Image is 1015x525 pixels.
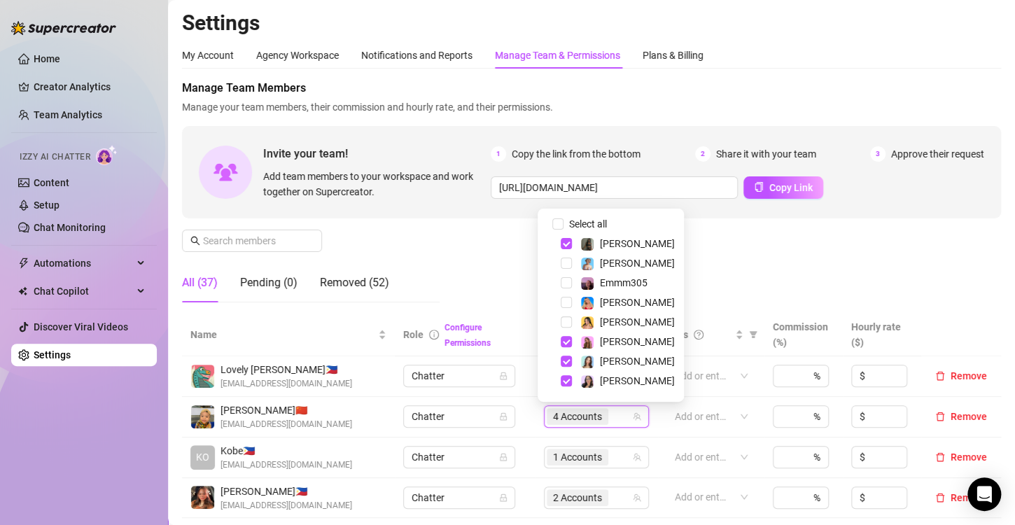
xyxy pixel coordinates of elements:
span: [PERSON_NAME] [600,258,675,269]
img: Aliyah Espiritu [191,486,214,509]
span: [PERSON_NAME] [600,336,675,347]
div: All (37) [182,274,218,291]
span: filter [749,330,757,339]
span: team [633,453,641,461]
span: [PERSON_NAME] [600,356,675,367]
span: Manage your team members, their commission and hourly rate, and their permissions. [182,99,1001,115]
span: [PERSON_NAME] [600,238,675,249]
div: Pending (0) [240,274,297,291]
img: Sami [581,375,594,388]
span: [PERSON_NAME] 🇵🇭 [220,484,352,499]
span: lock [499,372,507,380]
h2: Settings [182,10,1001,36]
span: Select tree node [561,375,572,386]
span: 4 Accounts [547,408,608,425]
span: Select tree node [561,316,572,328]
span: thunderbolt [18,258,29,269]
div: Plans & Billing [643,48,703,63]
img: Yvanne Pingol [191,405,214,428]
img: logo-BBDzfeDw.svg [11,21,116,35]
span: search [190,236,200,246]
span: delete [935,493,945,503]
button: Remove [930,489,993,506]
th: Hourly rate ($) [843,314,921,356]
span: Select tree node [561,297,572,308]
a: Home [34,53,60,64]
img: Amelia [581,356,594,368]
th: Name [182,314,395,356]
button: Copy Link [743,176,823,199]
div: My Account [182,48,234,63]
div: Agency Workspace [256,48,339,63]
span: Remove [951,370,987,381]
span: Izzy AI Chatter [20,150,90,164]
span: Automations [34,252,133,274]
img: Jocelyn [581,316,594,329]
span: info-circle [429,330,439,339]
a: Chat Monitoring [34,222,106,233]
span: Remove [951,411,987,422]
span: Manage Team Members [182,80,1001,97]
span: [PERSON_NAME] 🇨🇳 [220,402,352,418]
span: team [633,493,641,502]
span: 3 [870,146,885,162]
span: Kobe 🇵🇭 [220,443,352,458]
span: Remove [951,451,987,463]
span: Lovely [PERSON_NAME] 🇵🇭 [220,362,352,377]
th: Commission (%) [764,314,843,356]
span: 1 [491,146,506,162]
span: 1 Accounts [547,449,608,465]
span: lock [499,412,507,421]
span: Chatter [412,447,507,468]
a: Creator Analytics [34,76,146,98]
span: KO [196,449,209,465]
span: Select all [563,216,612,232]
span: Remove [951,492,987,503]
span: delete [935,412,945,421]
span: lock [499,493,507,502]
span: filter [746,324,760,345]
span: Invite your team! [263,145,491,162]
img: AI Chatter [96,145,118,165]
span: Role [403,329,423,340]
span: lock [499,453,507,461]
span: Chatter [412,406,507,427]
img: Brandy [581,238,594,251]
span: [PERSON_NAME] [600,297,675,308]
span: question-circle [694,330,703,339]
span: Share it with your team [716,146,816,162]
button: Remove [930,367,993,384]
span: Select tree node [561,356,572,367]
img: Emmm305 [581,277,594,290]
a: Content [34,177,69,188]
span: Select tree node [561,238,572,249]
span: 4 Accounts [553,409,602,424]
span: [PERSON_NAME] [600,375,675,386]
button: Remove [930,408,993,425]
span: Emmm305 [600,277,647,288]
span: Copy the link from the bottom [512,146,640,162]
a: Team Analytics [34,109,102,120]
span: Approve their request [891,146,984,162]
div: Removed (52) [320,274,389,291]
span: Copy Link [769,182,813,193]
span: team [633,412,641,421]
img: Lovely Gablines [191,365,214,388]
span: [EMAIL_ADDRESS][DOMAIN_NAME] [220,458,352,472]
a: Configure Permissions [444,323,491,348]
a: Setup [34,199,59,211]
span: Name [190,327,375,342]
a: Settings [34,349,71,360]
span: Chat Copilot [34,280,133,302]
img: Ari [581,336,594,349]
div: Open Intercom Messenger [967,477,1001,511]
span: Select tree node [561,258,572,269]
a: Discover Viral Videos [34,321,128,332]
span: Select tree node [561,336,572,347]
div: Notifications and Reports [361,48,472,63]
div: Manage Team & Permissions [495,48,620,63]
button: Remove [930,449,993,465]
span: 2 Accounts [547,489,608,506]
img: Ashley [581,297,594,309]
span: Add team members to your workspace and work together on Supercreator. [263,169,485,199]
